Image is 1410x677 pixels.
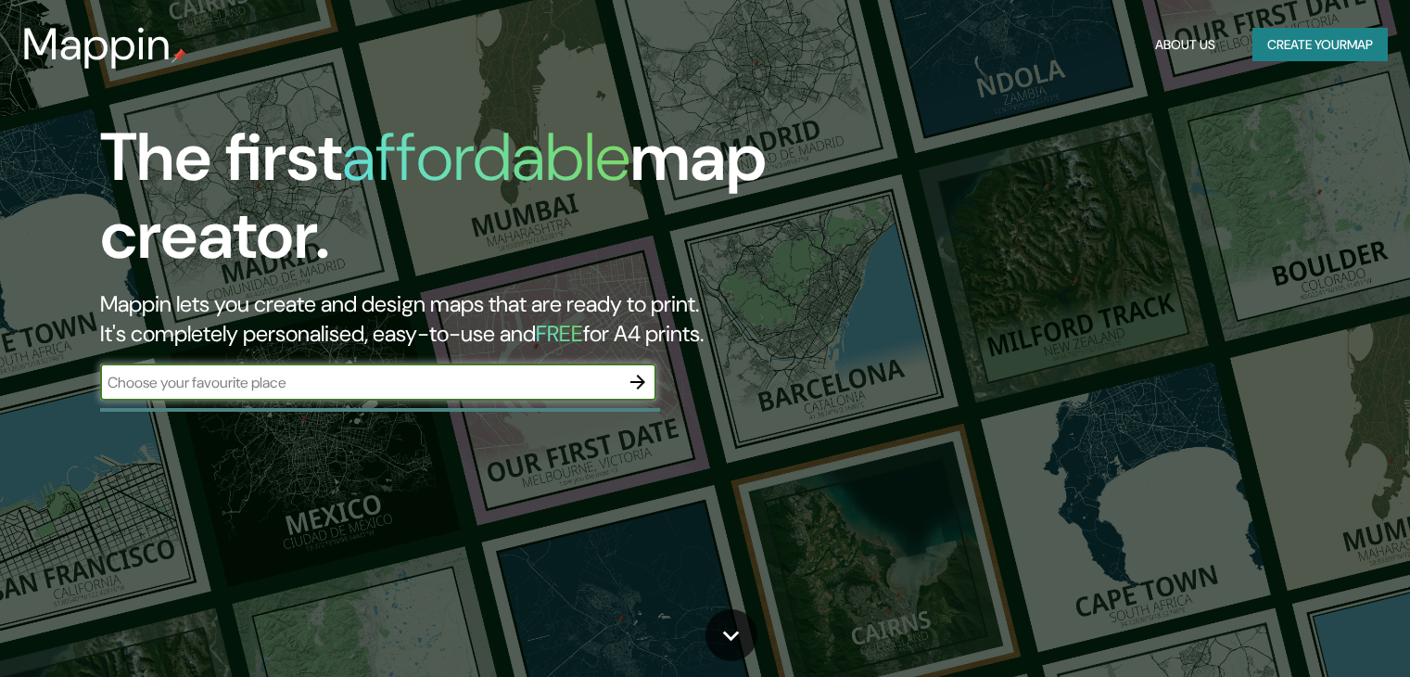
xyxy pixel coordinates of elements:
button: Create yourmap [1252,28,1388,62]
button: About Us [1148,28,1223,62]
h1: The first map creator. [100,119,806,289]
input: Choose your favourite place [100,372,619,393]
h3: Mappin [22,19,171,70]
img: mappin-pin [171,48,186,63]
h2: Mappin lets you create and design maps that are ready to print. It's completely personalised, eas... [100,289,806,349]
h1: affordable [342,114,630,200]
h5: FREE [536,319,583,348]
